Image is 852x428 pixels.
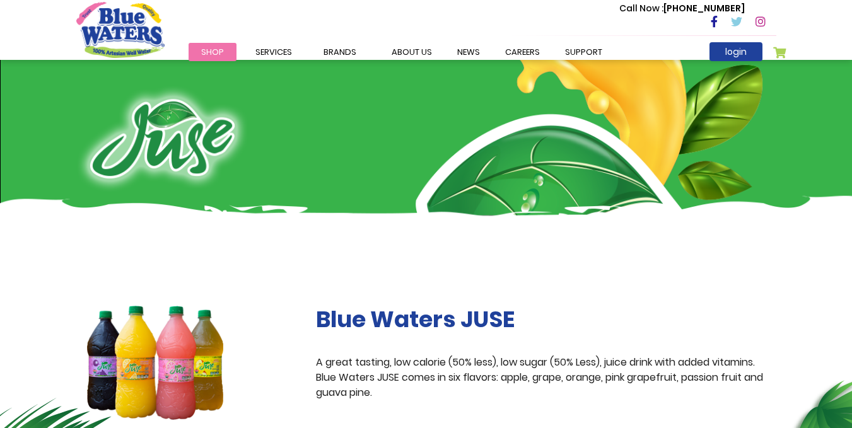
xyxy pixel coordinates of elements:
a: about us [379,43,445,61]
span: Call Now : [619,2,663,14]
a: News [445,43,493,61]
img: juse-logo.png [76,85,248,192]
p: [PHONE_NUMBER] [619,2,745,15]
a: store logo [76,2,165,57]
a: login [709,42,762,61]
span: Services [255,46,292,58]
a: support [552,43,615,61]
a: careers [493,43,552,61]
span: Shop [201,46,224,58]
h2: Blue Waters JUSE [316,306,776,333]
p: A great tasting, low calorie (50% less), low sugar (50% Less), juice drink with added vitamins. B... [316,355,776,400]
span: Brands [324,46,356,58]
